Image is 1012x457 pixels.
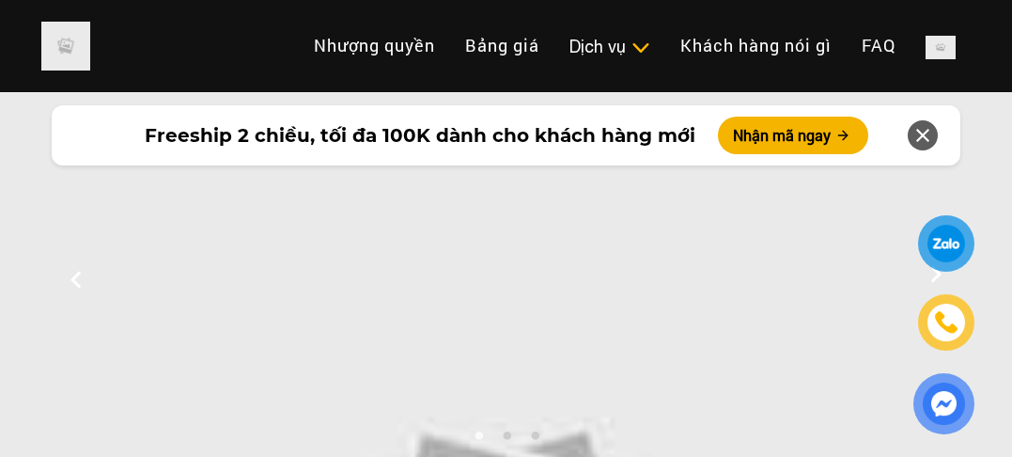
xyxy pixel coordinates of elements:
[847,25,911,66] a: FAQ
[450,25,554,66] a: Bảng giá
[921,297,972,348] a: phone-icon
[631,39,650,57] img: subToggleIcon
[145,121,695,150] span: Freeship 2 chiều, tối đa 100K dành cho khách hàng mới
[665,25,847,66] a: Khách hàng nói gì
[718,117,868,154] button: Nhận mã ngay
[525,431,544,449] button: 3
[569,34,650,59] div: Dịch vụ
[497,431,516,449] button: 2
[936,312,957,333] img: phone-icon
[299,25,450,66] a: Nhượng quyền
[469,431,488,449] button: 1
